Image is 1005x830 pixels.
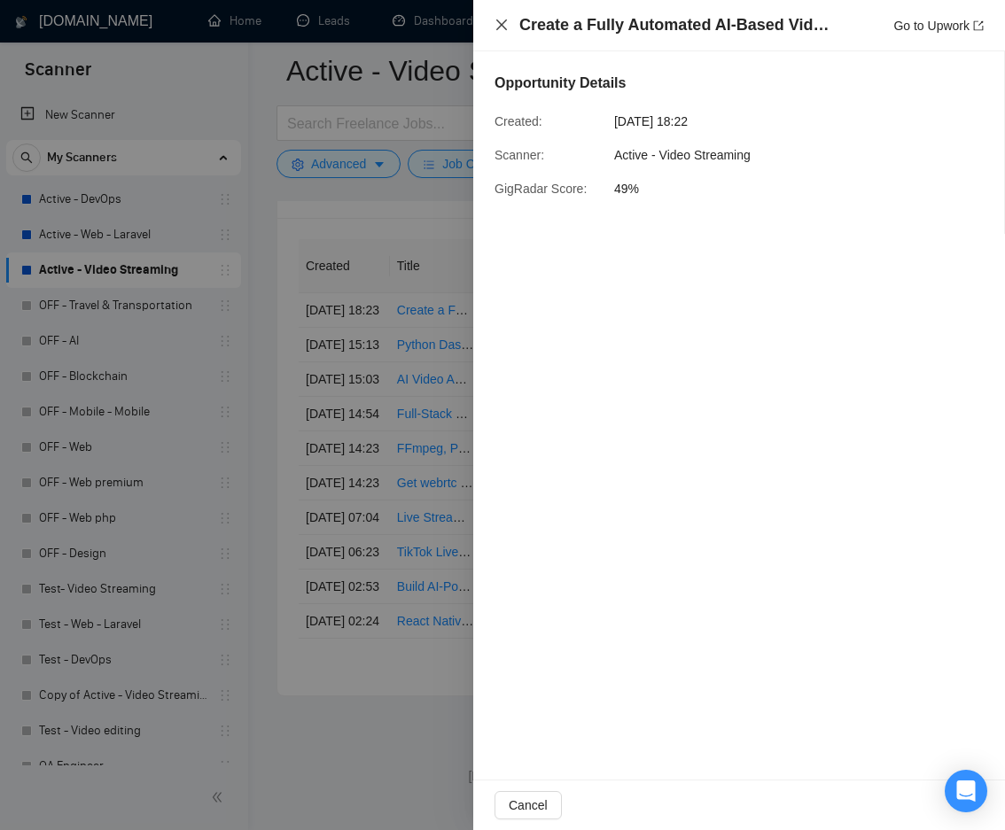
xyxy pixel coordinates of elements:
span: [DATE] 18:22 [614,112,880,131]
span: export [973,20,984,31]
span: Scanner: [495,148,544,162]
span: Cancel [509,795,548,815]
span: 49% [614,179,880,198]
span: GigRadar Score: [495,182,587,196]
h5: Opportunity Details [495,73,626,94]
h4: Create a Fully Automated AI-Based Video Publishing System ([DOMAIN_NAME] + GPT + APIs) [519,14,830,36]
span: close [495,18,509,32]
span: Created: [495,114,542,128]
span: Active - Video Streaming [614,148,751,162]
button: Close [495,18,509,33]
button: Cancel [495,791,562,819]
div: Open Intercom Messenger [945,770,987,812]
a: Go to Upworkexport [893,19,984,33]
